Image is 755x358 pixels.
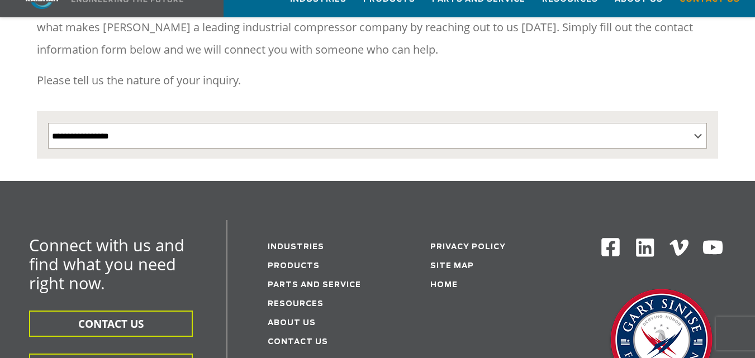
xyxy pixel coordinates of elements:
a: Site Map [430,262,474,270]
img: Linkedin [634,237,656,259]
a: About Us [268,319,316,327]
a: Resources [268,300,324,308]
a: Products [268,262,320,270]
img: Facebook [600,237,621,257]
a: Contact Us [268,338,328,346]
a: Home [430,281,458,289]
a: Parts and service [268,281,361,289]
p: Please tell us the nature of your inquiry. [37,69,718,92]
button: CONTACT US [29,311,193,337]
a: Privacy Policy [430,244,506,251]
a: Industries [268,244,324,251]
span: Connect with us and find what you need right now. [29,234,184,294]
img: Youtube [702,237,724,259]
img: Vimeo [669,240,688,256]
